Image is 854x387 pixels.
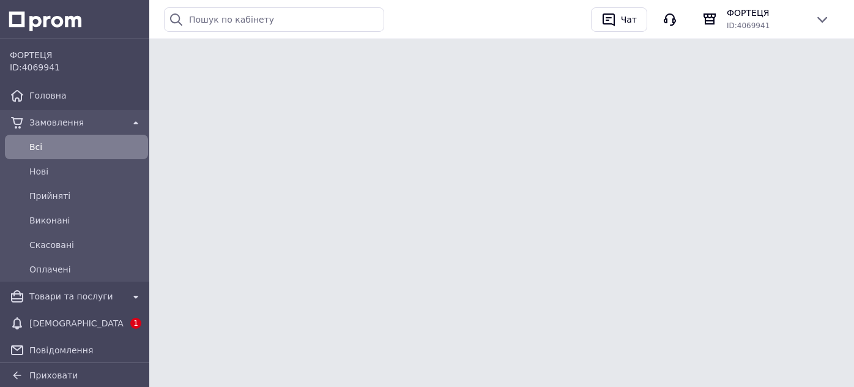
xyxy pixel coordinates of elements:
[10,49,143,61] span: ФОРТЕЦЯ
[29,290,124,302] span: Товари та послуги
[727,21,770,30] span: ID: 4069941
[29,165,143,178] span: Нові
[591,7,647,32] button: Чат
[618,10,639,29] div: Чат
[727,7,805,19] span: ФОРТЕЦЯ
[10,62,60,72] span: ID: 4069941
[29,214,143,227] span: Виконані
[29,370,78,380] span: Приховати
[29,344,143,356] span: Повідомлення
[164,7,384,32] input: Пошук по кабінету
[130,318,141,329] span: 1
[29,141,143,153] span: Всi
[29,239,143,251] span: Скасовані
[29,263,143,276] span: Оплачені
[29,317,124,329] span: [DEMOGRAPHIC_DATA]
[29,89,143,102] span: Головна
[29,190,143,202] span: Прийняті
[29,116,124,129] span: Замовлення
